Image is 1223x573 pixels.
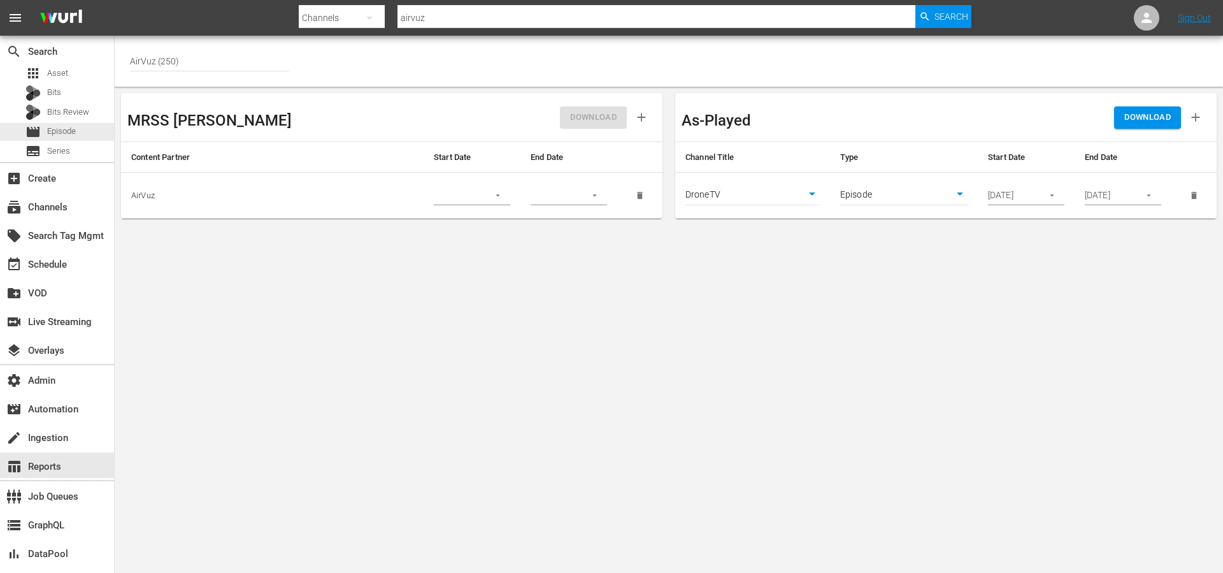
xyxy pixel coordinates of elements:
th: End Date [520,142,617,173]
span: Channels [6,199,22,215]
span: GraphQL [6,518,22,533]
th: Start Date [424,142,520,173]
button: DOWNLOAD [1114,106,1181,129]
span: Episode [47,125,76,138]
button: delete [627,183,652,208]
span: DOWNLOAD [1124,110,1171,125]
span: Reports [6,459,22,474]
span: Bits Review [47,106,89,119]
span: Asset [25,66,41,81]
th: End Date [1075,142,1171,173]
span: Create [6,171,22,186]
span: Bits [47,86,61,99]
th: Type [830,142,978,173]
span: DataPool [6,546,22,562]
button: Search [915,5,971,28]
span: Admin [6,373,22,388]
span: Job Queues [6,489,22,504]
h3: As-Played [682,112,751,129]
span: Series [47,145,70,157]
span: Series [25,143,41,159]
th: Start Date [978,142,1075,173]
span: Asset [47,67,68,80]
th: Content Partner [121,142,424,173]
div: Episode [840,186,968,205]
span: Episode [25,124,41,140]
div: Bits Review [25,105,41,120]
span: Ingestion [6,430,22,446]
h3: MRSS [PERSON_NAME] [127,112,292,129]
th: Channel Title [675,142,830,173]
span: Overlays [6,343,22,358]
span: Schedule [6,257,22,272]
img: ans4CAIJ8jUAAAAAAAAAAAAAAAAAAAAAAAAgQb4GAAAAAAAAAAAAAAAAAAAAAAAAJMjXAAAAAAAAAAAAAAAAAAAAAAAAgAT5G... [31,3,92,33]
td: AirVuz [121,173,424,219]
a: Sign Out [1178,13,1211,23]
span: Search [934,5,968,28]
span: Automation [6,402,22,417]
div: DroneTV [685,186,820,205]
span: Live Streaming [6,314,22,330]
span: Search Tag Mgmt [6,228,22,243]
span: menu [8,10,23,25]
button: delete [1182,183,1206,208]
div: Bits [25,85,41,101]
span: VOD [6,286,22,301]
span: Search [6,44,22,59]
